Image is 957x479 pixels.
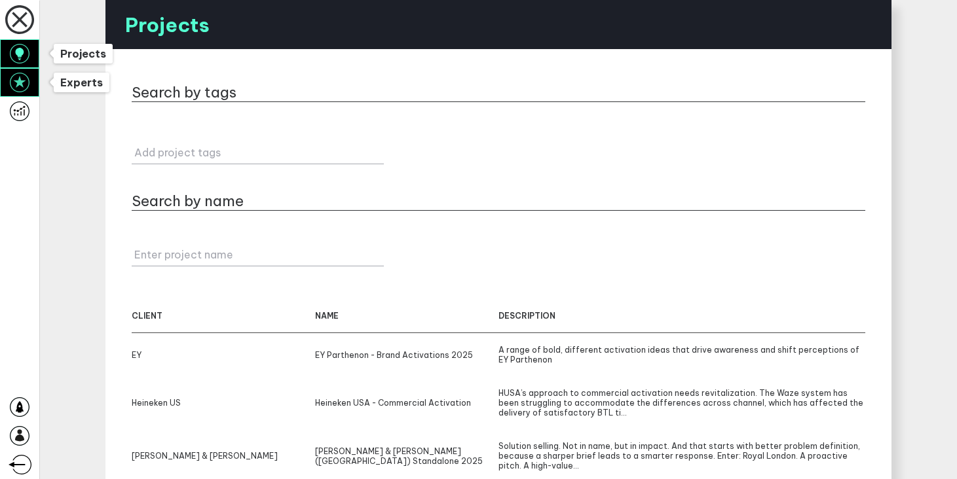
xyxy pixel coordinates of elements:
div: client [132,311,315,321]
div: EY [132,345,315,364]
div: Heineken US [132,388,315,417]
h4: Projects [105,12,210,37]
div: Solution selling. Not in name, but in impact. And that starts with better problem definition, bec... [498,441,865,470]
span: Experts [60,76,103,89]
div: A range of bold, different activation ideas that drive awareness and shift perceptions of EY Part... [498,345,865,364]
label: Add project tags [134,146,386,159]
div: [PERSON_NAME] & [PERSON_NAME] [132,441,315,470]
div: Heineken USA - Commercial Activation [315,388,498,417]
div: EY Parthenon - Brand Activations 2025 [315,345,498,364]
h2: Search by name [132,192,244,210]
h2: Search by tags [132,83,236,101]
label: Enter project name [134,248,386,261]
span: Projects [60,47,106,60]
div: description [498,311,865,321]
div: HUSA’s approach to commercial activation needs revitalization. The Waze system has been strugglin... [498,388,865,417]
div: [PERSON_NAME] & [PERSON_NAME] ([GEOGRAPHIC_DATA]) Standalone 2025 [315,441,498,470]
div: name [315,311,498,321]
